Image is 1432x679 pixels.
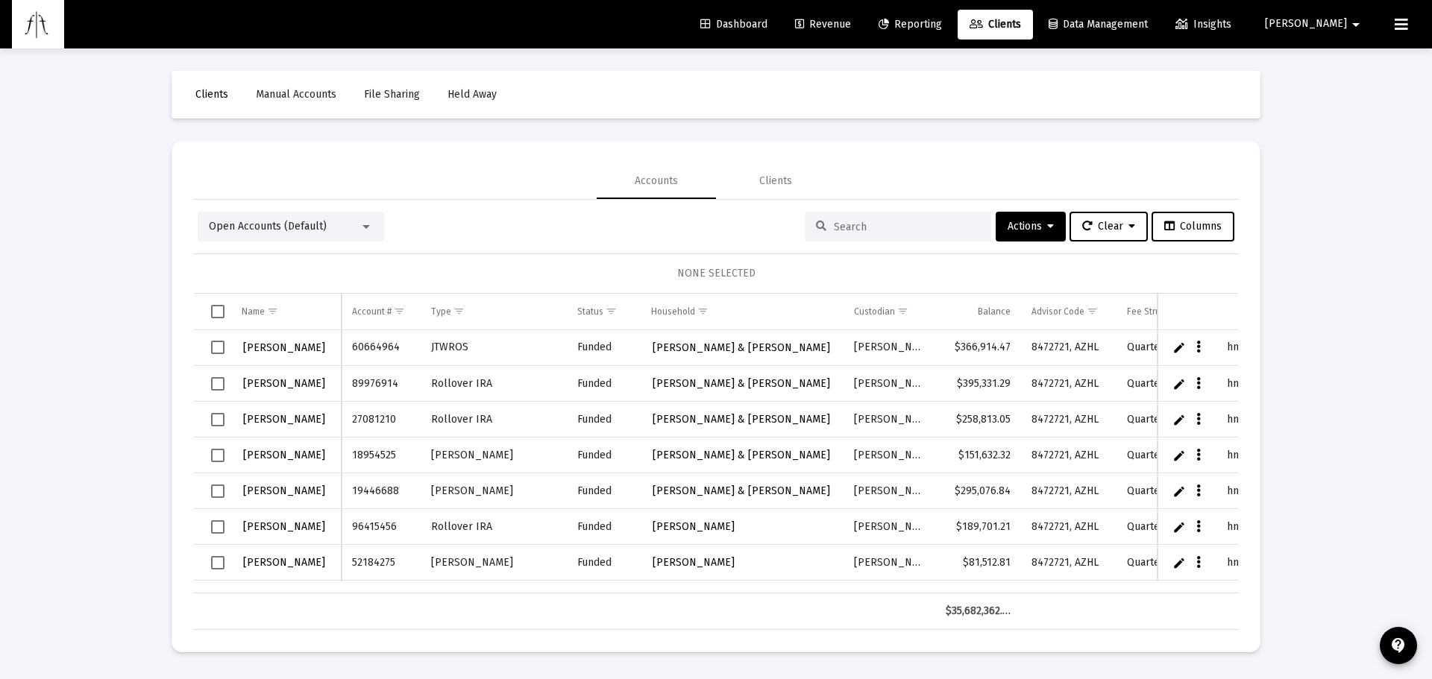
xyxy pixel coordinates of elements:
[1049,18,1148,31] span: Data Management
[206,266,1226,281] div: NONE SELECTED
[342,545,421,581] td: 52184275
[394,306,405,317] span: Show filter options for column 'Account #'
[421,330,566,366] td: JTWROS
[1117,330,1292,366] td: Quarterly Tiered, Technology Fee
[935,509,1022,545] td: $189,701.21
[844,509,935,545] td: [PERSON_NAME]
[342,402,421,438] td: 27081210
[1265,18,1347,31] span: [PERSON_NAME]
[431,306,451,318] div: Type
[651,408,832,430] a: [PERSON_NAME] & [PERSON_NAME]
[577,306,603,318] div: Status
[242,306,265,318] div: Name
[421,545,566,581] td: [PERSON_NAME]
[242,516,327,537] a: [PERSON_NAME]
[1008,220,1054,233] span: Actions
[651,373,832,394] a: [PERSON_NAME] & [PERSON_NAME]
[567,294,641,329] td: Column Status
[700,18,767,31] span: Dashboard
[342,509,421,545] td: 96415456
[1117,581,1292,616] td: Quarterly Tiered, Technology Fee
[243,520,325,533] span: [PERSON_NAME]
[447,88,497,101] span: Held Away
[651,480,832,502] a: [PERSON_NAME] & [PERSON_NAME]
[1021,330,1117,366] td: 8472721, AZHL
[1172,413,1186,426] a: Edit
[242,337,327,359] a: [PERSON_NAME]
[1117,402,1292,438] td: Quarterly Tiered, Technology Fee
[1082,220,1135,233] span: Clear
[1117,473,1292,509] td: Quarterly Tiered, Technology Fee
[243,449,325,461] span: [PERSON_NAME]
[958,10,1033,40] a: Clients
[421,402,566,438] td: Rollover IRA
[1021,509,1117,545] td: 8472721, AZHL
[211,413,224,426] div: Select row
[243,341,325,354] span: [PERSON_NAME]
[421,473,566,509] td: [PERSON_NAME]
[795,18,851,31] span: Revenue
[844,294,935,329] td: Column Custodian
[242,480,327,502] a: [PERSON_NAME]
[1389,637,1407,654] mat-icon: contact_support
[577,376,630,391] div: Funded
[641,294,844,329] td: Column Household
[577,591,630,606] div: Funded
[577,412,630,427] div: Funded
[243,556,325,569] span: [PERSON_NAME]
[651,306,695,318] div: Household
[935,473,1022,509] td: $295,076.84
[834,221,980,233] input: Search
[1175,18,1231,31] span: Insights
[651,516,736,537] a: [PERSON_NAME]
[651,587,736,609] a: [PERSON_NAME]
[697,306,709,317] span: Show filter options for column 'Household'
[577,555,630,570] div: Funded
[1247,9,1383,39] button: [PERSON_NAME]
[1021,294,1117,329] td: Column Advisor Code
[653,520,735,533] span: [PERSON_NAME]
[1172,377,1186,391] a: Edit
[653,341,830,354] span: [PERSON_NAME] & [PERSON_NAME]
[1172,520,1186,534] a: Edit
[653,556,735,569] span: [PERSON_NAME]
[342,438,421,473] td: 18954525
[1172,484,1186,498] a: Edit
[211,341,224,354] div: Select row
[211,377,224,391] div: Select row
[879,18,942,31] span: Reporting
[231,294,342,329] td: Column Name
[1172,449,1186,462] a: Edit
[1021,438,1117,473] td: 8472721, AZHL
[1021,581,1117,616] td: 8472721, AZHL
[844,330,935,366] td: [PERSON_NAME]
[243,377,325,390] span: [PERSON_NAME]
[1347,10,1365,40] mat-icon: arrow_drop_down
[783,10,863,40] a: Revenue
[1163,10,1243,40] a: Insights
[352,306,392,318] div: Account #
[342,330,421,366] td: 60664964
[421,581,566,616] td: Traditional Beneficiary IRA
[211,449,224,462] div: Select row
[242,444,327,466] a: [PERSON_NAME]
[653,413,830,426] span: [PERSON_NAME] & [PERSON_NAME]
[1172,341,1186,354] a: Edit
[1127,306,1192,318] div: Fee Structure(s)
[577,448,630,463] div: Funded
[1021,366,1117,402] td: 8472721, AZHL
[946,604,1011,619] div: $35,682,362.57
[897,306,908,317] span: Show filter options for column 'Custodian'
[421,438,566,473] td: [PERSON_NAME]
[211,556,224,569] div: Select row
[978,306,1011,318] div: Balance
[1117,438,1292,473] td: Quarterly Tiered, Technology Fee
[1087,306,1098,317] span: Show filter options for column 'Advisor Code'
[935,438,1022,473] td: $151,632.32
[256,88,336,101] span: Manual Accounts
[1117,294,1292,329] td: Column Fee Structure(s)
[844,402,935,438] td: [PERSON_NAME]
[244,80,348,110] a: Manual Accounts
[1152,212,1234,241] button: Columns
[242,408,327,430] a: [PERSON_NAME]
